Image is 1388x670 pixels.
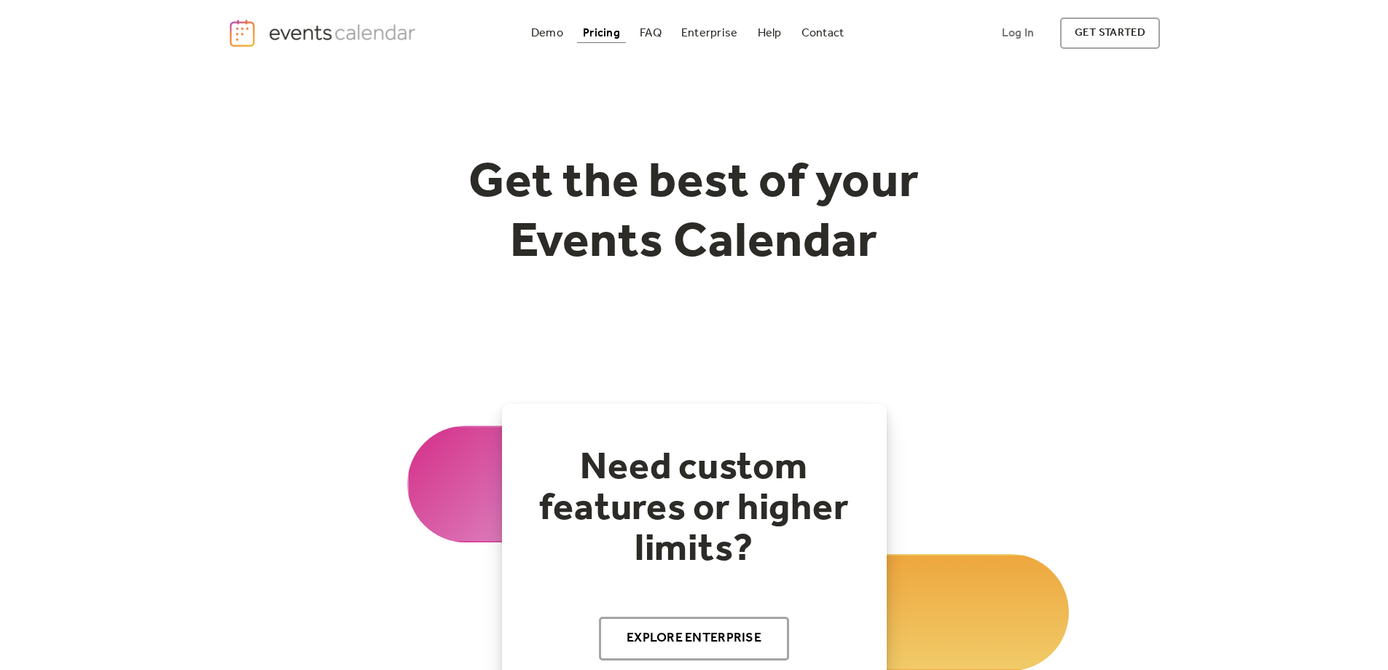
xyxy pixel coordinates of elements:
[583,29,620,37] div: Pricing
[640,29,662,37] div: FAQ
[1060,17,1160,49] a: get started
[681,29,737,37] div: Enterprise
[577,23,626,43] a: Pricing
[531,448,858,570] h2: Need custom features or higher limits?
[531,29,563,37] div: Demo
[634,23,667,43] a: FAQ
[801,29,844,37] div: Contact
[987,17,1048,49] a: Log In
[415,154,974,273] h1: Get the best of your Events Calendar
[796,23,850,43] a: Contact
[758,29,782,37] div: Help
[599,617,789,661] a: Explore Enterprise
[675,23,743,43] a: Enterprise
[525,23,569,43] a: Demo
[752,23,788,43] a: Help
